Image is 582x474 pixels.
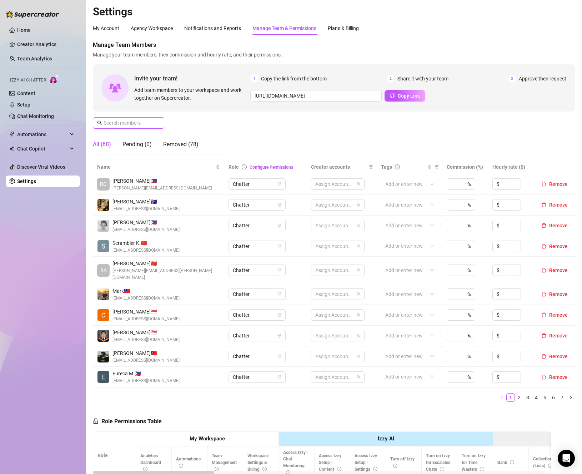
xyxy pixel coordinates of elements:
span: Copy the link from the bottom [261,75,327,83]
span: filter [367,162,375,172]
span: lock [277,334,282,338]
span: Scrambler K. 🇨🇳 [112,239,180,247]
span: [PERSON_NAME] 🇸🇬 [112,308,180,316]
a: Home [17,27,31,33]
span: [EMAIL_ADDRESS][DOMAIN_NAME] [112,357,180,364]
div: Manage Team & Permissions [252,24,316,32]
span: [EMAIL_ADDRESS][DOMAIN_NAME] [112,226,180,233]
span: Remove [549,312,568,318]
a: 6 [550,394,557,401]
a: Setup [17,102,30,108]
span: team [356,244,361,248]
span: [EMAIL_ADDRESS][DOMAIN_NAME] [112,336,180,343]
img: Charlotte Acogido [97,309,109,321]
span: Chatter [233,265,281,276]
span: Remove [549,354,568,359]
a: 3 [524,394,532,401]
span: filter [369,165,373,169]
span: info-circle [440,467,444,471]
span: Remove [549,374,568,380]
button: Remove [538,242,571,251]
a: Configure Permissions [250,165,293,170]
div: Plans & Billing [328,24,359,32]
strong: Izzy AI [378,435,394,442]
span: lock [277,203,282,207]
span: Share it with your team [397,75,448,83]
span: lock [277,313,282,317]
th: Commission (%) [442,160,488,174]
span: delete [541,333,546,338]
span: Eureca M. 🇵🇭 [112,370,180,377]
span: info-circle [373,467,377,471]
span: delete [541,223,546,228]
div: Notifications and Reports [184,24,241,32]
img: Jericko [97,351,109,362]
span: Add team members to your workspace and work together on Supercreator. [134,86,247,102]
span: Remove [549,333,568,339]
button: right [566,393,575,402]
span: info-circle [337,467,341,471]
span: delete [541,202,546,207]
th: Hourly rate ($) [488,160,534,174]
span: Bank [497,460,514,465]
span: left [500,395,504,400]
img: Kyle Rodriguez [97,330,109,342]
span: Chatter [233,241,281,252]
span: [PERSON_NAME] 🇨🇳 [112,260,220,267]
span: delete [541,292,546,297]
span: Remove [549,181,568,187]
li: 2 [515,393,523,402]
span: Manage Team Members [93,41,575,49]
span: Chatter [233,220,281,231]
span: team [356,203,361,207]
span: [PERSON_NAME] 🇹🇼 [112,349,180,357]
span: question-circle [395,164,400,169]
span: info-circle [548,464,552,468]
a: 1 [507,394,515,401]
span: team [356,182,361,186]
span: Remove [549,243,568,249]
span: team [356,313,361,317]
a: 7 [558,394,566,401]
span: delete [541,244,546,249]
span: lock [277,182,282,186]
button: Remove [538,352,571,361]
span: Name [97,163,214,171]
span: info-circle [242,164,247,169]
span: info-circle [480,467,484,471]
span: copy [390,93,395,98]
button: Remove [538,373,571,381]
span: 2 [387,75,395,83]
img: Scrambler Kawi [97,240,109,252]
div: Agency Workspace [131,24,173,32]
span: DO [100,180,107,188]
span: Remove [549,291,568,297]
h5: Role Permissions Table [93,417,162,426]
span: Copy Link [398,93,420,99]
span: Turn off Izzy [390,456,415,468]
span: [PERSON_NAME][EMAIL_ADDRESS][DOMAIN_NAME] [112,185,212,192]
a: 2 [515,394,523,401]
span: Access Izzy Setup - Content [319,453,341,472]
a: Creator Analytics [17,39,74,50]
span: Automations [17,129,68,140]
span: delete [541,375,546,380]
span: right [568,395,573,400]
a: 5 [541,394,549,401]
span: Analytics Dashboard [140,453,161,472]
span: Workspace Settings & Billing [247,453,269,472]
span: info-circle [510,460,514,464]
li: 4 [532,393,541,402]
span: info-circle [262,467,267,471]
span: Automations [176,456,201,468]
span: Turn on Izzy for Time Wasters [462,453,486,472]
span: thunderbolt [9,132,15,137]
div: Pending (0) [122,140,152,149]
span: delete [541,312,546,317]
li: Next Page [566,393,575,402]
span: Tags [381,163,392,171]
span: search [97,120,102,125]
span: delete [541,354,546,359]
